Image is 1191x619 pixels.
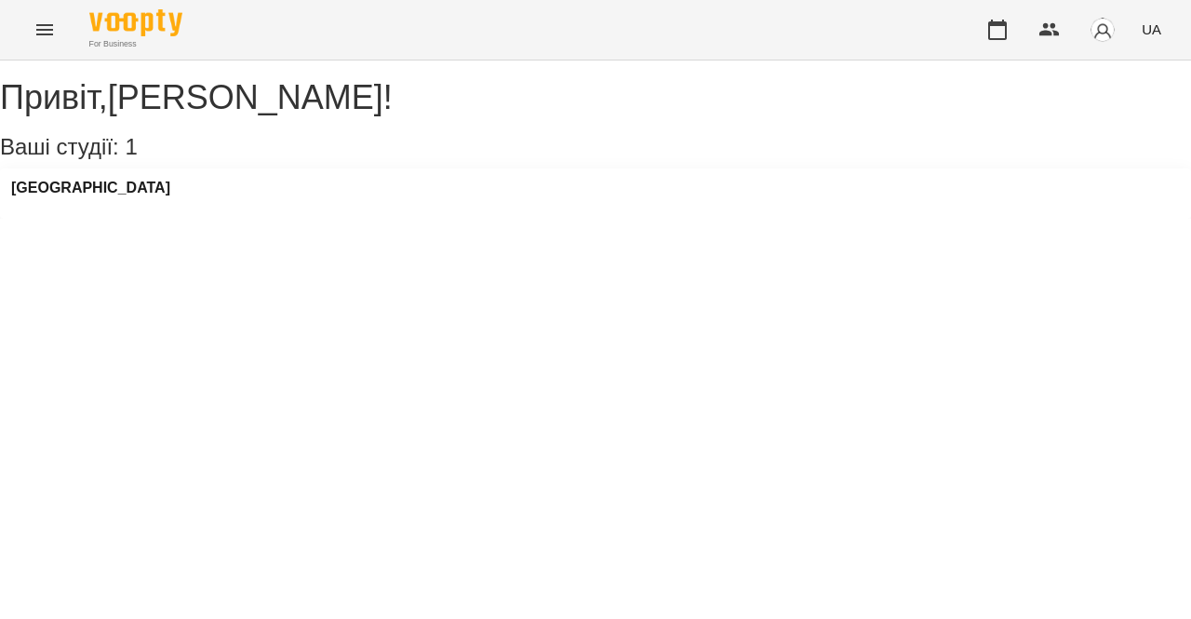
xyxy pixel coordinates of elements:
img: Voopty Logo [89,9,182,36]
button: Menu [22,7,67,52]
span: For Business [89,38,182,50]
img: avatar_s.png [1090,17,1116,43]
button: UA [1134,12,1169,47]
span: 1 [125,134,137,159]
a: [GEOGRAPHIC_DATA] [11,180,170,196]
span: UA [1142,20,1161,39]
